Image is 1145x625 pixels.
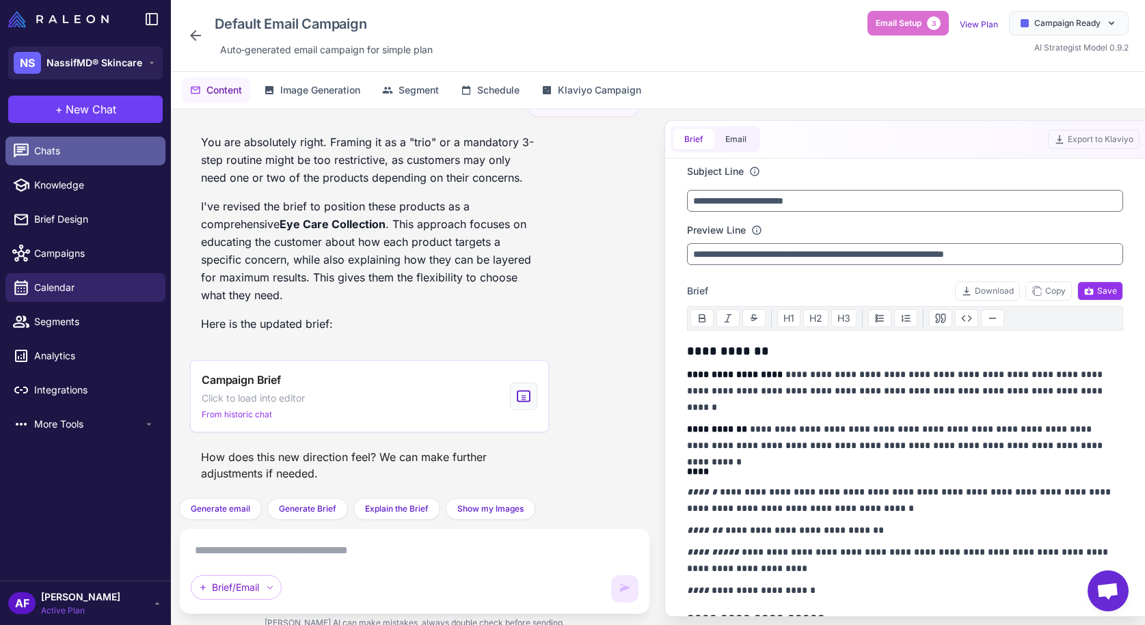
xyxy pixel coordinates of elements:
span: NassifMD® Skincare [46,55,142,70]
span: Email Setup [876,17,921,29]
button: Download [955,281,1020,301]
a: Chats [5,137,165,165]
div: How does this new direction feel? We can make further adjustments if needed. [190,443,549,487]
a: Segments [5,307,165,336]
span: [PERSON_NAME] [41,589,120,605]
button: H1 [777,309,800,327]
span: Show my Images [457,503,524,515]
button: Copy [1025,281,1072,301]
button: Klaviyo Campaign [533,77,649,103]
p: I've revised the brief to position these products as a comprehensive . This approach focuses on e... [201,197,538,304]
strong: Eye Care Collection [280,217,386,231]
span: Image Generation [280,83,360,98]
span: Copy [1032,285,1066,297]
div: AF [8,592,36,614]
div: Click to edit description [215,40,438,60]
button: Generate email [179,498,262,520]
a: Calendar [5,273,165,302]
button: Schedule [453,77,528,103]
span: 3 [927,16,941,30]
img: Raleon Logo [8,11,109,27]
span: Click to load into editor [202,391,305,406]
button: NSNassifMD® Skincare [8,46,163,79]
span: Segments [34,314,154,329]
span: Generate Brief [279,503,336,515]
a: Brief Design [5,205,165,234]
button: Explain the Brief [353,498,440,520]
span: From historic chat [202,408,272,421]
a: Knowledge [5,171,165,199]
a: Raleon Logo [8,11,114,27]
button: Brief [673,129,714,150]
div: Click to edit campaign name [209,11,438,37]
button: Generate Brief [267,498,348,520]
button: H2 [803,309,829,327]
label: Subject Line [687,164,744,179]
span: AI Strategist Model 0.9.2 [1034,42,1129,53]
button: Save [1077,281,1123,301]
label: Preview Line [687,223,746,238]
span: Auto‑generated email campaign for simple plan [220,42,433,57]
button: Email Setup3 [867,11,949,36]
span: + [55,101,63,117]
span: Segment [399,83,439,98]
button: Content [182,77,250,103]
span: Content [206,83,242,98]
button: Segment [374,77,447,103]
span: Brief Design [34,212,154,227]
div: Open chat [1088,570,1129,611]
button: Export to Klaviyo [1048,130,1140,149]
span: Explain the Brief [365,503,429,515]
button: Email [714,129,757,150]
span: Campaigns [34,246,154,261]
span: Brief [687,283,708,298]
button: Image Generation [256,77,368,103]
span: Chats [34,143,154,158]
div: NS [14,52,41,74]
span: Schedule [477,83,520,98]
span: Active Plan [41,605,120,617]
span: Calendar [34,280,154,295]
span: Knowledge [34,178,154,193]
a: View Plan [960,19,998,29]
button: H3 [831,309,857,327]
a: Analytics [5,342,165,370]
span: New Chat [66,101,116,117]
a: Integrations [5,376,165,404]
span: Analytics [34,348,154,363]
span: Campaign Brief [202,372,281,388]
span: Save [1083,285,1117,297]
a: Campaigns [5,239,165,268]
p: You are absolutely right. Framing it as a "trio" or a mandatory 3-step routine might be too restr... [201,133,538,186]
span: More Tools [34,417,144,432]
button: Show my Images [446,498,535,520]
button: +New Chat [8,96,163,123]
span: Campaign Ready [1034,17,1101,29]
span: Klaviyo Campaign [558,83,641,98]
div: Brief/Email [191,575,282,600]
p: Here is the updated brief: [201,315,538,333]
span: Generate email [191,503,250,515]
span: Integrations [34,383,154,398]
